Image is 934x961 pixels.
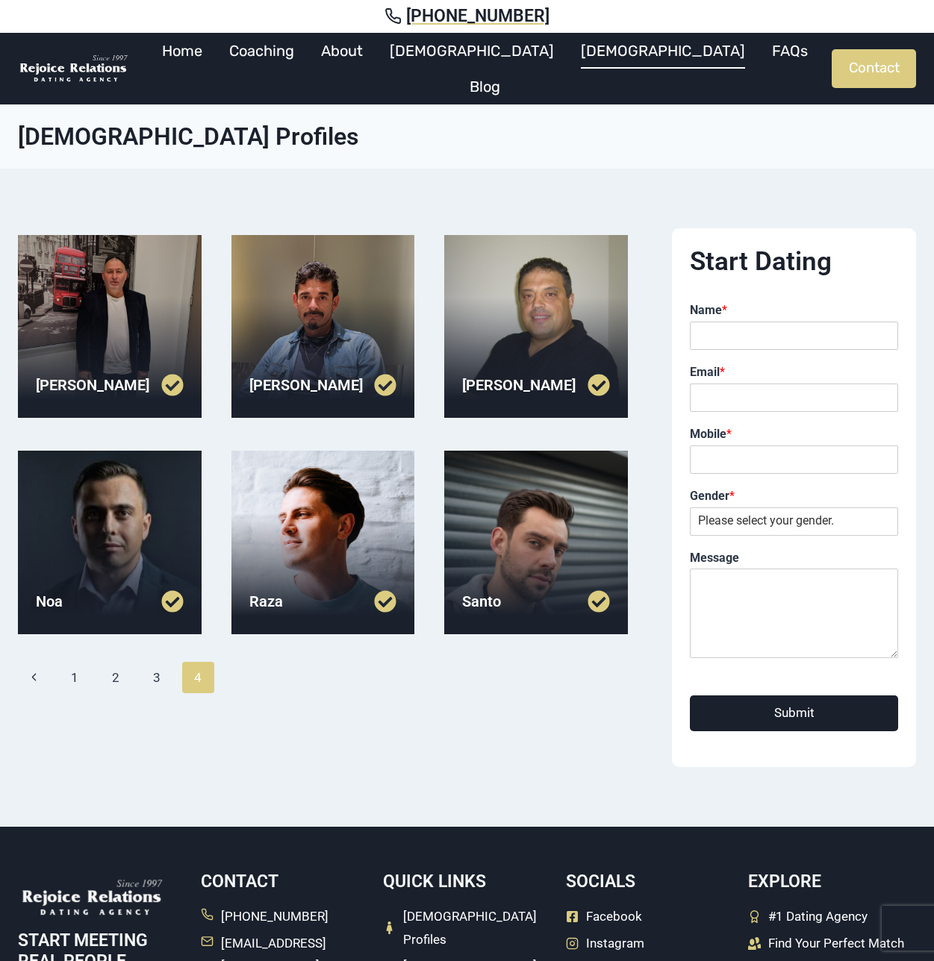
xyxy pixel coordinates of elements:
[137,33,832,104] nav: Primary
[690,489,898,504] label: Gender
[566,932,644,955] a: Instagram
[221,905,329,928] span: [PHONE_NUMBER]
[567,33,759,69] a: [DEMOGRAPHIC_DATA]
[690,445,898,474] input: Mobile
[832,49,916,88] a: Contact
[759,33,821,69] a: FAQs
[376,33,567,69] a: [DEMOGRAPHIC_DATA]
[690,695,898,730] button: Submit
[748,905,868,928] a: #1 Dating Agency
[100,662,132,693] a: 2
[690,246,898,278] h2: Start Dating
[18,6,916,27] a: [PHONE_NUMBER]
[403,905,551,951] span: [DEMOGRAPHIC_DATA] Profiles
[586,932,644,955] span: Instagram
[566,871,734,892] h5: Socials
[141,662,173,693] a: 3
[201,871,369,892] h5: Contact
[456,69,514,104] a: Blog
[182,662,214,693] span: 4
[768,905,868,928] span: #1 Dating Agency
[690,303,898,319] label: Name
[216,33,308,69] a: Coaching
[690,551,898,566] label: Message
[308,33,376,69] a: About
[18,662,628,693] nav: Page navigation
[690,365,898,381] label: Email
[768,932,904,955] span: Find Your Perfect Match
[201,905,329,928] a: [PHONE_NUMBER]
[586,905,642,928] span: Facebook
[748,932,904,955] a: Find Your Perfect Match
[149,33,216,69] a: Home
[59,662,91,693] a: 1
[566,905,642,928] a: Facebook
[748,871,916,892] h5: Explore
[18,54,130,84] img: Rejoice Relations
[406,6,549,27] span: [PHONE_NUMBER]
[690,427,898,442] label: Mobile
[18,122,916,151] h1: [DEMOGRAPHIC_DATA] Profiles
[383,871,551,892] h5: Quick Links
[383,905,551,951] a: [DEMOGRAPHIC_DATA] Profiles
